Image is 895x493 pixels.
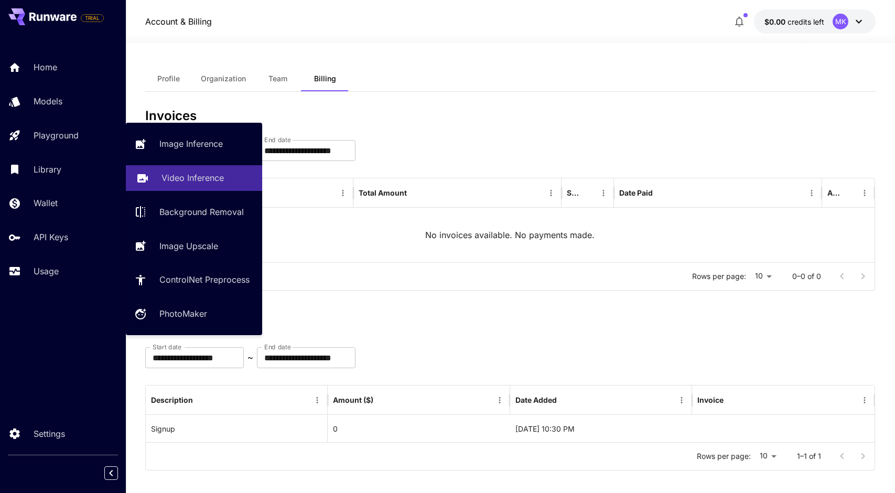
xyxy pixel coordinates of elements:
[510,415,693,442] div: 21-08-2025 10:30 PM
[792,271,821,282] p: 0–0 of 0
[797,451,821,462] p: 1–1 of 1
[755,448,780,464] div: 10
[126,199,262,225] a: Background Removal
[336,186,350,200] button: Menu
[310,393,325,408] button: Menu
[151,423,175,434] p: Signup
[159,307,207,320] p: PhotoMaker
[619,188,653,197] div: Date Paid
[567,188,580,197] div: Status
[126,267,262,293] a: ControlNet Preprocess
[104,466,118,480] button: Collapse sidebar
[328,415,510,442] div: 0
[34,231,68,243] p: API Keys
[153,342,181,351] label: Start date
[34,61,57,73] p: Home
[34,163,61,176] p: Library
[764,17,788,26] span: $0.00
[827,188,842,197] div: Action
[408,186,423,200] button: Sort
[34,427,65,440] p: Settings
[34,95,62,108] p: Models
[833,14,848,29] div: MK
[126,233,262,259] a: Image Upscale
[112,464,126,483] div: Collapse sidebar
[697,451,751,462] p: Rows per page:
[581,186,596,200] button: Sort
[126,165,262,191] a: Video Inference
[558,393,573,408] button: Sort
[264,342,290,351] label: End date
[34,197,58,209] p: Wallet
[159,206,244,218] p: Background Removal
[596,186,611,200] button: Menu
[126,301,262,327] a: PhotoMaker
[857,393,872,408] button: Menu
[654,186,668,200] button: Sort
[159,273,250,286] p: ControlNet Preprocess
[492,393,507,408] button: Menu
[333,395,373,404] div: Amount ($)
[674,393,689,408] button: Menu
[804,186,819,200] button: Menu
[159,137,223,150] p: Image Inference
[692,271,746,282] p: Rows per page:
[145,15,212,28] nav: breadcrumb
[81,14,103,22] span: TRIAL
[268,74,287,83] span: Team
[374,393,389,408] button: Sort
[145,316,876,330] h3: Adjustments
[126,131,262,157] a: Image Inference
[754,9,876,34] button: $0.00
[157,74,180,83] span: Profile
[544,186,558,200] button: Menu
[697,395,724,404] div: Invoice
[201,74,246,83] span: Organization
[34,129,79,142] p: Playground
[145,15,212,28] p: Account & Billing
[788,17,824,26] span: credits left
[194,393,209,408] button: Sort
[725,393,739,408] button: Sort
[515,395,557,404] div: Date Added
[359,188,407,197] div: Total Amount
[264,135,290,144] label: End date
[151,395,193,404] div: Description
[247,351,253,364] p: ~
[857,186,872,200] button: Menu
[314,74,336,83] span: Billing
[764,16,824,27] div: $0.00
[81,12,104,24] span: Add your payment card to enable full platform functionality.
[34,265,59,277] p: Usage
[843,186,857,200] button: Sort
[750,269,775,284] div: 10
[425,229,595,241] p: No invoices available. No payments made.
[161,172,224,184] p: Video Inference
[159,240,218,252] p: Image Upscale
[145,109,876,123] h3: Invoices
